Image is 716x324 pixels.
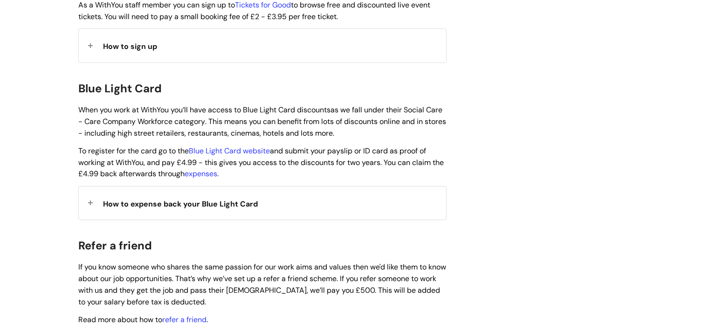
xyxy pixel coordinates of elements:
[78,81,162,96] span: Blue Light Card
[189,146,270,156] a: Blue Light Card website
[78,146,444,179] span: To register for the card go to the and submit your payslip or ID card as proof of working at With...
[78,238,152,253] span: Refer a friend
[103,199,258,209] span: How to expense back your Blue Light Card
[103,41,157,51] span: How to sign up
[185,169,217,179] a: expenses
[78,105,442,126] span: as we fall under their Social Care - Care Company Workforce category
[78,262,446,306] span: If you know someone who shares the same passion for our work aims and values then we'd like them ...
[78,105,446,138] span: When you work at WithYou you’ll have access to Blue Light Card discounts . This means you can ben...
